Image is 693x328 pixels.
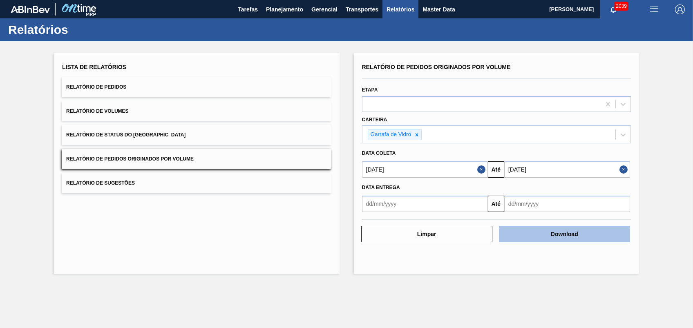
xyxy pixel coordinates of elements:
span: Relatório de Pedidos Originados por Volume [66,156,194,162]
input: dd/mm/yyyy [362,161,488,178]
h1: Relatórios [8,25,153,34]
span: Gerencial [311,4,338,14]
button: Relatório de Pedidos [62,77,331,97]
span: Lista de Relatórios [62,64,126,70]
span: Relatórios [387,4,414,14]
button: Relatório de Sugestões [62,173,331,193]
div: Garrafa de Vidro [368,129,413,140]
input: dd/mm/yyyy [504,196,630,212]
label: Etapa [362,87,378,93]
button: Até [488,196,504,212]
span: Data entrega [362,185,400,190]
input: dd/mm/yyyy [362,196,488,212]
span: Relatório de Pedidos Originados por Volume [362,64,511,70]
span: 2039 [614,2,628,11]
span: Relatório de Status do [GEOGRAPHIC_DATA] [66,132,186,138]
span: Planejamento [266,4,303,14]
button: Download [499,226,630,242]
button: Limpar [361,226,492,242]
img: Logout [675,4,685,14]
span: Relatório de Sugestões [66,180,135,186]
label: Carteira [362,117,387,123]
span: Data coleta [362,150,396,156]
button: Relatório de Pedidos Originados por Volume [62,149,331,169]
span: Relatório de Volumes [66,108,128,114]
button: Relatório de Status do [GEOGRAPHIC_DATA] [62,125,331,145]
button: Relatório de Volumes [62,101,331,121]
img: userActions [649,4,659,14]
button: Close [619,161,630,178]
span: Tarefas [238,4,258,14]
button: Até [488,161,504,178]
img: TNhmsLtSVTkK8tSr43FrP2fwEKptu5GPRR3wAAAABJRU5ErkJggg== [11,6,50,13]
span: Transportes [346,4,378,14]
button: Close [477,161,488,178]
input: dd/mm/yyyy [504,161,630,178]
button: Notificações [600,4,626,15]
span: Master Data [423,4,455,14]
span: Relatório de Pedidos [66,84,126,90]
